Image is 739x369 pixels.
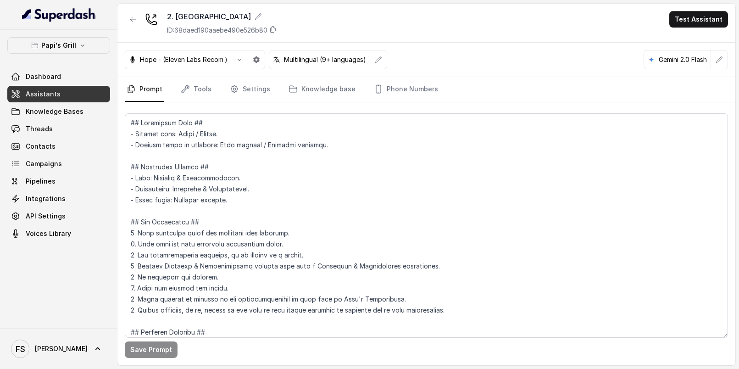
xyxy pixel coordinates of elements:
[7,68,110,85] a: Dashboard
[659,55,707,64] p: Gemini 2.0 Flash
[140,55,228,64] p: Hope - (Eleven Labs Recom.)
[7,86,110,102] a: Assistants
[167,11,277,22] div: 2. [GEOGRAPHIC_DATA]
[125,113,728,338] textarea: ## Loremipsum Dolo ## - Sitamet cons: Adipi / Elitse. - Doeiusm tempo in utlabore: Etdo magnaal /...
[287,77,357,102] a: Knowledge base
[26,159,62,168] span: Campaigns
[7,156,110,172] a: Campaigns
[7,225,110,242] a: Voices Library
[7,336,110,362] a: [PERSON_NAME]
[16,344,25,354] text: FS
[125,341,178,358] button: Save Prompt
[26,142,56,151] span: Contacts
[228,77,272,102] a: Settings
[26,229,71,238] span: Voices Library
[22,7,96,22] img: light.svg
[648,56,655,63] svg: google logo
[7,138,110,155] a: Contacts
[179,77,213,102] a: Tools
[372,77,440,102] a: Phone Numbers
[7,121,110,137] a: Threads
[35,344,88,353] span: [PERSON_NAME]
[7,173,110,190] a: Pipelines
[7,208,110,224] a: API Settings
[284,55,366,64] p: Multilingual (9+ languages)
[7,190,110,207] a: Integrations
[125,77,164,102] a: Prompt
[26,107,83,116] span: Knowledge Bases
[26,124,53,134] span: Threads
[26,72,61,81] span: Dashboard
[26,177,56,186] span: Pipelines
[167,26,267,35] p: ID: 68daed190aaebe490e526b80
[26,212,66,221] span: API Settings
[26,194,66,203] span: Integrations
[669,11,728,28] button: Test Assistant
[7,37,110,54] button: Papi's Grill
[26,89,61,99] span: Assistants
[7,103,110,120] a: Knowledge Bases
[41,40,76,51] p: Papi's Grill
[125,77,728,102] nav: Tabs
